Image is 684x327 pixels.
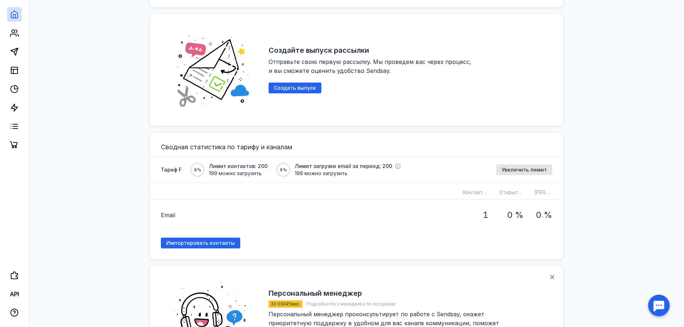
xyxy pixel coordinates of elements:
[166,240,235,246] span: Импортировать контакты
[161,144,552,151] h3: Сводная статистика по тарифу и каналам
[168,25,258,115] img: abd19fe006828e56528c6cd305e49c57.png
[306,301,395,307] span: Подробности у менеджера по продажам
[209,163,267,170] span: Лимит контактов: 200
[274,85,316,91] span: Создать выпуск
[161,238,240,248] a: Импортировать контакты
[502,167,547,173] span: Увеличить лимит
[209,170,267,177] span: 199 можно загрузить
[483,210,488,220] h1: 1
[269,289,362,298] h2: Персональный менеджер
[269,46,369,55] h2: Создайте выпуск рассылки
[269,58,473,74] span: Отправьте свою первую рассылку. Мы проведем вас через процесс, и вы сможете оценить удобство Send...
[463,189,489,195] span: Контактов
[534,189,575,195] span: [PERSON_NAME]
[507,210,524,220] h1: 0 %
[269,83,321,93] button: Создать выпуск
[161,211,175,219] span: Email
[295,163,392,170] span: Лимит загрузки email за период: 200
[295,170,401,177] span: 199 можно загрузить
[536,210,552,220] h1: 0 %
[161,166,182,173] span: Тариф F
[499,189,524,195] span: Открытий
[496,164,552,175] button: Увеличить лимит
[271,301,300,307] span: 30 000 ₽/мес.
